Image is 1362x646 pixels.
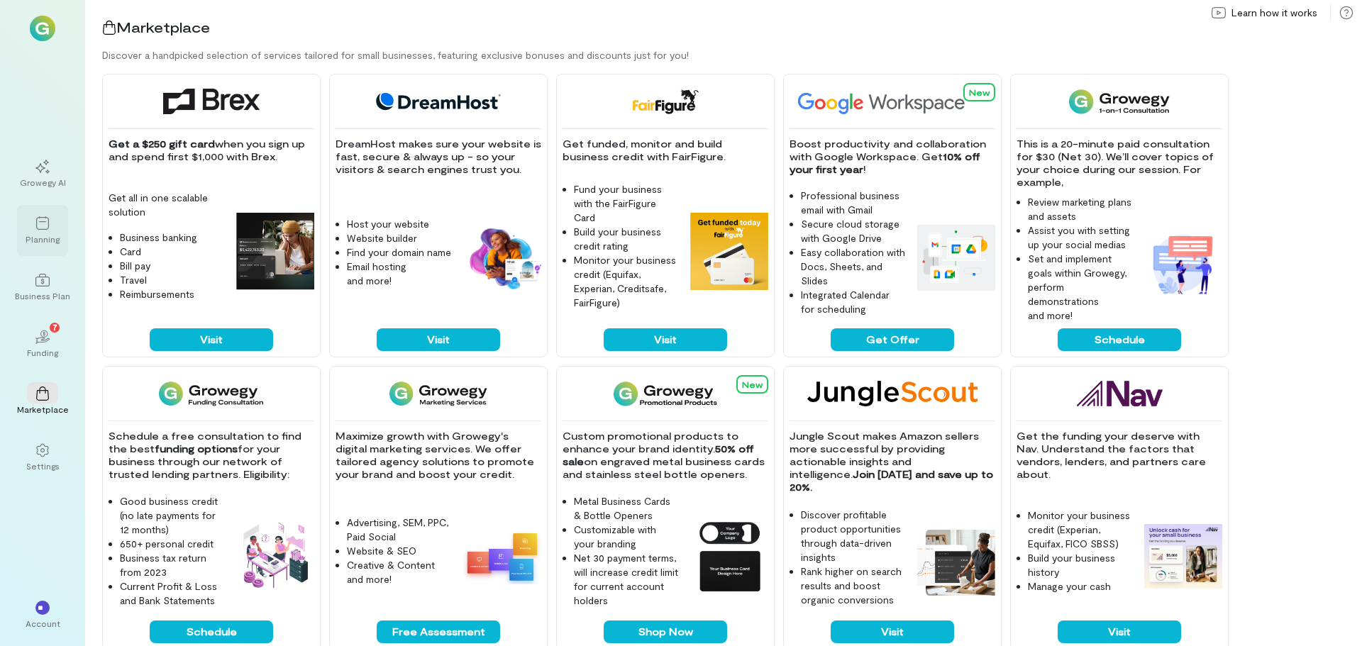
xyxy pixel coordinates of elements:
a: Business Plan [17,262,68,313]
p: Get funded, monitor and build business credit with FairFigure. [563,138,768,163]
li: Host your website [347,217,452,231]
strong: 50% off sale [563,442,757,467]
button: Visit [150,328,273,351]
li: Metal Business Cards & Bottle Openers [574,494,679,523]
img: FairFigure feature [690,213,768,291]
li: Monitor your business credit (Equifax, Experian, Creditsafe, FairFigure) [574,253,679,310]
p: DreamHost makes sure your website is fast, secure & always up - so your visitors & search engines... [336,138,541,176]
span: Marketplace [116,18,210,35]
p: Get all in one scalable solution [109,191,225,219]
li: Email hosting and more! [347,260,452,288]
p: Maximize growth with Growegy's digital marketing services. We offer tailored agency solutions to ... [336,430,541,481]
strong: Join [DATE] and save up to 20%. [790,468,996,493]
li: Card [120,245,225,259]
li: Find your domain name [347,245,452,260]
p: Custom promotional products to enhance your brand identity. on engraved metal business cards and ... [563,430,768,481]
button: Visit [377,328,500,351]
img: Growegy Promo Products feature [690,517,768,595]
li: Customizable with your branding [574,523,679,551]
li: Professional business email with Gmail [801,189,906,217]
p: Schedule a free consultation to find the best for your business through our network of trusted le... [109,430,314,481]
li: Business banking [120,230,225,245]
li: Review marketing plans and assets [1028,195,1133,223]
div: Account [26,618,60,629]
button: Visit [604,328,727,351]
li: Build your business credit rating [574,225,679,253]
li: Travel [120,273,225,287]
img: Brex feature [236,213,314,291]
button: Schedule [150,620,273,643]
p: when you sign up and spend first $1,000 with Brex. [109,138,314,163]
li: Business tax return from 2023 [120,551,225,579]
div: Discover a handpicked selection of services tailored for small businesses, featuring exclusive bo... [102,48,1362,62]
img: Google Workspace [790,89,998,114]
span: Learn how it works [1231,6,1317,20]
li: Website builder [347,231,452,245]
img: Jungle Scout feature [917,530,995,596]
img: Google Workspace feature [917,225,995,290]
button: Get Offer [831,328,954,351]
div: Business Plan [15,290,70,301]
p: Boost productivity and collaboration with Google Workspace. Get ! [790,138,995,176]
li: Advertising, SEM, PPC, Paid Social [347,516,452,544]
button: Shop Now [604,620,727,643]
img: Growegy Promo Products [614,381,718,406]
a: Settings [17,432,68,483]
li: Monitor your business credit (Experian, Equifax, FICO SBSS) [1028,508,1133,551]
strong: funding options [155,442,238,455]
img: Funding Consultation [159,381,263,406]
img: Growegy - Marketing Services feature [463,528,541,584]
img: DreamHost feature [463,225,541,291]
img: FairFigure [631,89,699,114]
img: 1-on-1 Consultation feature [1144,225,1222,303]
img: DreamHost [371,89,506,114]
li: Integrated Calendar for scheduling [801,288,906,316]
div: Settings [26,460,60,472]
a: Marketplace [17,375,68,426]
div: Planning [26,233,60,245]
img: Brex [163,89,260,114]
div: Growegy AI [20,177,66,188]
li: Current Profit & Loss and Bank Statements [120,579,225,608]
li: Easy collaboration with Docs, Sheets, and Slides [801,245,906,288]
img: Growegy - Marketing Services [389,381,488,406]
div: Funding [27,347,58,358]
img: Nav feature [1144,524,1222,589]
button: Visit [831,620,954,643]
strong: Get a $250 gift card [109,138,215,150]
li: 650+ personal credit [120,537,225,551]
li: Good business credit (no late payments for 12 months) [120,494,225,537]
img: Jungle Scout [807,381,978,406]
div: Marketplace [17,403,69,415]
button: Free Assessment [377,620,500,643]
img: 1-on-1 Consultation [1069,89,1169,114]
li: Secure cloud storage with Google Drive [801,217,906,245]
li: Fund your business with the FairFigure Card [574,182,679,225]
img: Nav [1077,381,1163,406]
li: Creative & Content and more! [347,558,452,586]
button: Visit [1058,620,1181,643]
li: Reimbursements [120,287,225,301]
p: This is a 20-minute paid consultation for $30 (Net 30). We’ll cover topics of your choice during ... [1017,138,1222,189]
a: Growegy AI [17,148,68,199]
span: New [969,87,990,97]
li: Assist you with setting up your social medias [1028,223,1133,252]
a: Funding [17,318,68,369]
img: Funding Consultation feature [236,517,314,595]
li: Build your business history [1028,551,1133,579]
li: Bill pay [120,259,225,273]
li: Website & SEO [347,544,452,558]
li: Set and implement goals within Growegy, perform demonstrations and more! [1028,252,1133,323]
a: Planning [17,205,68,256]
li: Rank higher on search results and boost organic conversions [801,564,906,607]
span: 7 [52,321,57,333]
p: Get the funding your deserve with Nav. Understand the factors that vendors, lenders, and partners... [1017,430,1222,481]
span: New [742,379,763,389]
li: Manage your cash [1028,579,1133,594]
strong: 10% off your first year [790,150,983,175]
button: Schedule [1058,328,1181,351]
li: Net 30 payment terms, will increase credit limit for current account holders [574,551,679,608]
p: Jungle Scout makes Amazon sellers more successful by providing actionable insights and intelligence. [790,430,995,494]
li: Discover profitable product opportunities through data-driven insights [801,508,906,564]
